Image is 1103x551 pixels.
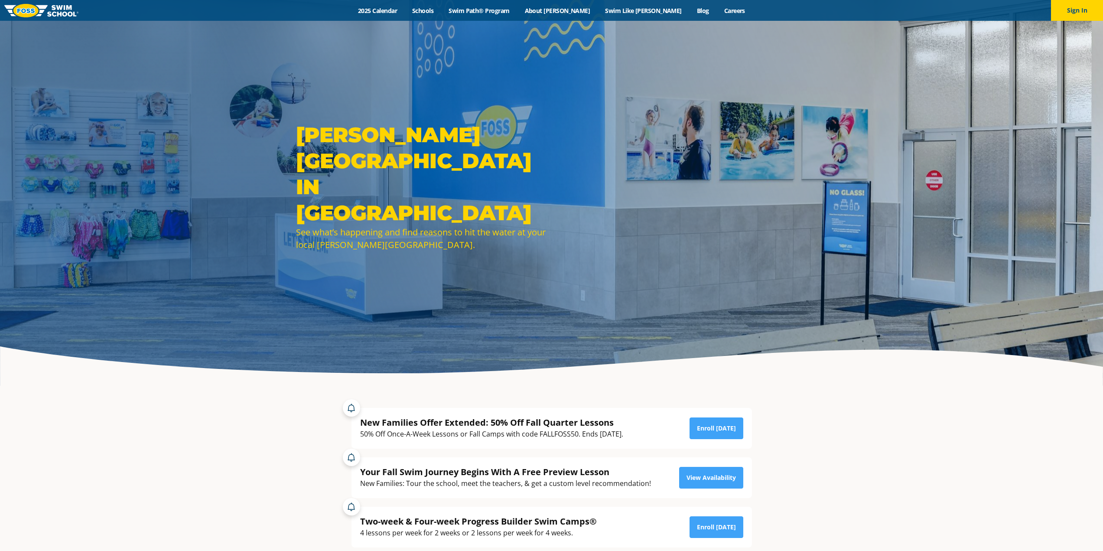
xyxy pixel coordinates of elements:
[679,467,743,489] a: View Availability
[296,226,547,251] div: See what’s happening and find reasons to hit the water at your local [PERSON_NAME][GEOGRAPHIC_DATA].
[4,4,78,17] img: FOSS Swim School Logo
[441,7,517,15] a: Swim Path® Program
[360,466,651,478] div: Your Fall Swim Journey Begins With A Free Preview Lesson
[360,428,623,440] div: 50% Off Once-A-Week Lessons or Fall Camps with code FALLFOSS50. Ends [DATE].
[716,7,752,15] a: Careers
[517,7,598,15] a: About [PERSON_NAME]
[690,417,743,439] a: Enroll [DATE]
[351,7,405,15] a: 2025 Calendar
[405,7,441,15] a: Schools
[689,7,716,15] a: Blog
[360,515,597,527] div: Two-week & Four-week Progress Builder Swim Camps®
[360,417,623,428] div: New Families Offer Extended: 50% Off Fall Quarter Lessons
[360,478,651,489] div: New Families: Tour the school, meet the teachers, & get a custom level recommendation!
[690,516,743,538] a: Enroll [DATE]
[296,122,547,226] h1: [PERSON_NAME][GEOGRAPHIC_DATA] in [GEOGRAPHIC_DATA]
[360,527,597,539] div: 4 lessons per week for 2 weeks or 2 lessons per week for 4 weeks.
[598,7,690,15] a: Swim Like [PERSON_NAME]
